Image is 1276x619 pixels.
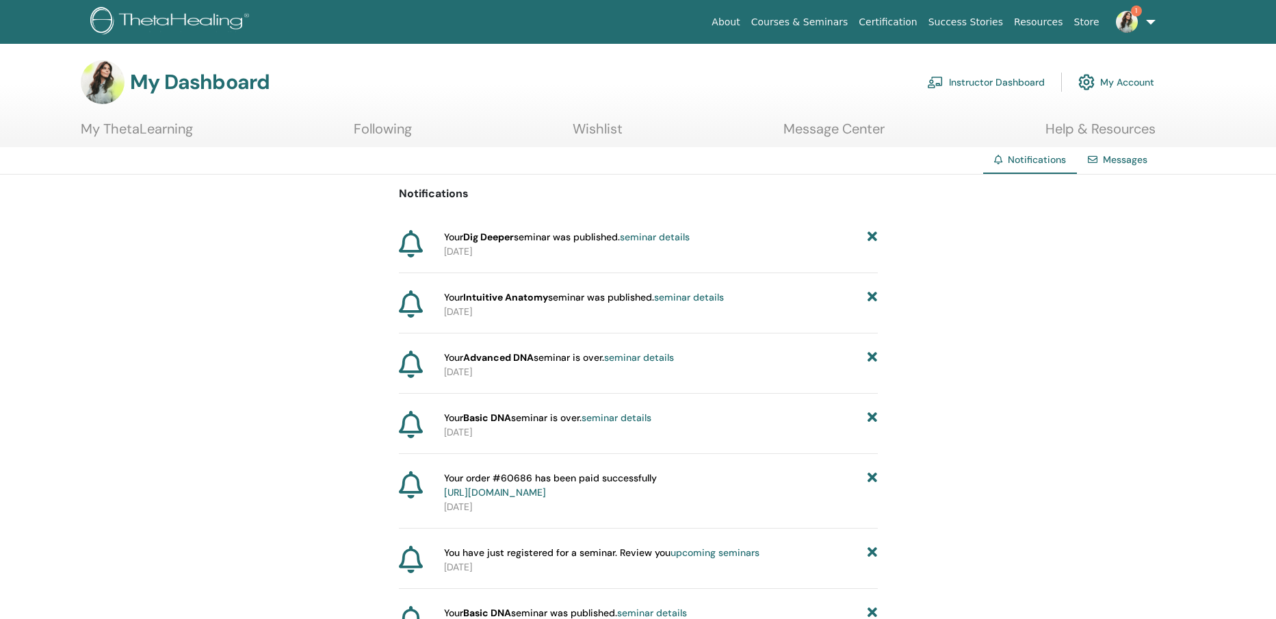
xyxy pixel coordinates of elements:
[1069,10,1105,35] a: Store
[927,67,1045,97] a: Instructor Dashboard
[444,560,878,574] p: [DATE]
[604,351,674,364] a: seminar details
[463,351,534,364] strong: Advanced DNA
[90,7,254,38] img: logo.png
[81,60,125,104] img: default.jpg
[463,231,514,243] strong: Dig Deeper
[81,121,193,147] a: My ThetaLearning
[617,607,687,619] a: seminar details
[444,230,690,244] span: Your seminar was published.
[706,10,745,35] a: About
[670,546,759,559] a: upcoming seminars
[620,231,690,243] a: seminar details
[444,500,878,514] p: [DATE]
[463,412,511,424] strong: Basic DNA
[1008,153,1066,166] span: Notifications
[573,121,623,147] a: Wishlist
[444,305,878,319] p: [DATE]
[354,121,412,147] a: Following
[463,607,511,619] strong: Basic DNA
[444,411,651,425] span: Your seminar is over.
[463,291,548,303] strong: Intuitive Anatomy
[1008,10,1069,35] a: Resources
[444,546,759,560] span: You have just registered for a seminar. Review you
[1045,121,1156,147] a: Help & Resources
[444,471,657,500] span: Your order #60686 has been paid successfully
[853,10,922,35] a: Certification
[654,291,724,303] a: seminar details
[582,412,651,424] a: seminar details
[399,186,878,202] p: Notifications
[923,10,1008,35] a: Success Stories
[444,425,878,440] p: [DATE]
[444,244,878,259] p: [DATE]
[1116,11,1138,33] img: default.jpg
[1078,71,1095,94] img: cog.svg
[444,486,546,498] a: [URL][DOMAIN_NAME]
[783,121,885,147] a: Message Center
[746,10,854,35] a: Courses & Seminars
[1078,67,1154,97] a: My Account
[1103,153,1147,166] a: Messages
[444,351,674,365] span: Your seminar is over.
[444,290,724,305] span: Your seminar was published.
[1131,5,1142,16] span: 1
[444,365,878,379] p: [DATE]
[130,70,270,94] h3: My Dashboard
[927,76,943,88] img: chalkboard-teacher.svg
